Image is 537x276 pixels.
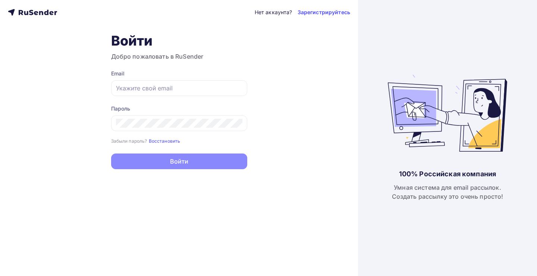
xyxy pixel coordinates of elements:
small: Забыли пароль? [111,138,147,144]
div: Пароль [111,105,247,112]
div: 100% Российская компания [399,170,496,179]
div: Нет аккаунта? [255,9,292,16]
a: Восстановить [149,137,180,144]
button: Войти [111,153,247,169]
small: Восстановить [149,138,180,144]
h3: Добро пожаловать в RuSender [111,52,247,61]
input: Укажите свой email [116,84,242,93]
div: Email [111,70,247,77]
a: Зарегистрируйтесь [298,9,350,16]
h1: Войти [111,32,247,49]
div: Умная система для email рассылок. Создать рассылку это очень просто! [392,183,503,201]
